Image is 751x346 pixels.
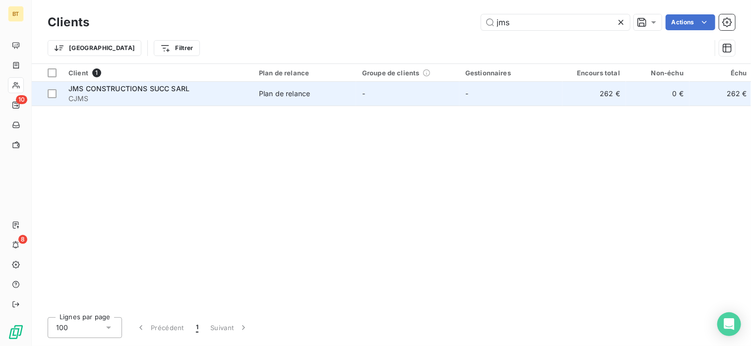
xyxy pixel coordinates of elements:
[130,317,190,338] button: Précédent
[259,89,310,99] div: Plan de relance
[568,69,620,77] div: Encours total
[362,69,420,77] span: Groupe de clients
[563,82,626,106] td: 262 €
[68,94,247,104] span: CJMS
[92,68,101,77] span: 1
[48,13,89,31] h3: Clients
[626,82,689,106] td: 0 €
[717,312,741,336] div: Open Intercom Messenger
[196,323,198,333] span: 1
[68,69,88,77] span: Client
[481,14,630,30] input: Rechercher
[16,95,27,104] span: 10
[8,6,24,22] div: BT
[695,69,747,77] div: Échu
[190,317,204,338] button: 1
[465,69,557,77] div: Gestionnaires
[259,69,350,77] div: Plan de relance
[56,323,68,333] span: 100
[204,317,254,338] button: Suivant
[48,40,141,56] button: [GEOGRAPHIC_DATA]
[18,235,27,244] span: 8
[465,89,468,98] span: -
[666,14,715,30] button: Actions
[8,324,24,340] img: Logo LeanPay
[68,84,189,93] span: JMS CONSTRUCTIONS SUCC SARL
[632,69,684,77] div: Non-échu
[154,40,199,56] button: Filtrer
[362,89,365,98] span: -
